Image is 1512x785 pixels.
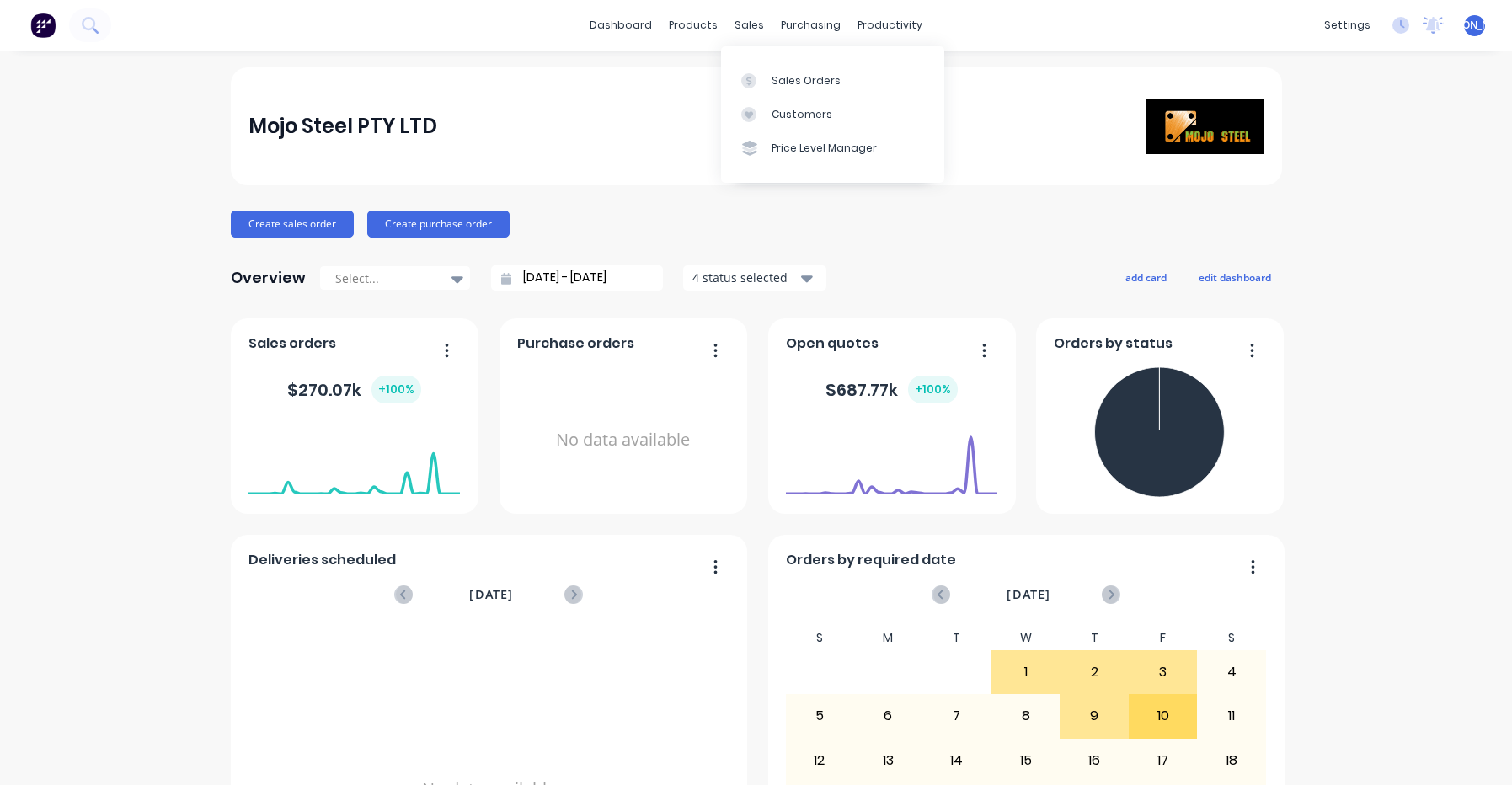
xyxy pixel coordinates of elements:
div: 8 [992,695,1060,737]
span: Orders by status [1054,334,1173,354]
div: 11 [1198,695,1265,737]
span: Open quotes [786,334,879,354]
span: [DATE] [469,585,513,604]
div: S [785,626,854,650]
button: add card [1114,266,1178,288]
div: T [1060,626,1129,650]
div: $ 687.77k [825,376,958,403]
div: 18 [1198,740,1265,782]
div: 16 [1061,740,1128,782]
a: dashboard [581,13,660,38]
div: Sales Orders [772,73,841,88]
span: Purchase orders [517,334,634,354]
span: Sales orders [248,334,336,354]
div: 12 [786,740,853,782]
div: 4 [1198,651,1265,693]
div: 2 [1061,651,1128,693]
div: purchasing [772,13,849,38]
a: Price Level Manager [721,131,944,165]
div: M [854,626,923,650]
div: + 100 % [371,376,421,403]
div: Price Level Manager [772,141,877,156]
div: T [922,626,991,650]
div: + 100 % [908,376,958,403]
img: Mojo Steel PTY LTD [1146,99,1264,154]
div: Overview [231,261,306,295]
div: 14 [923,740,991,782]
div: sales [726,13,772,38]
button: 4 status selected [683,265,826,291]
div: 1 [992,651,1060,693]
div: settings [1316,13,1379,38]
a: Customers [721,98,944,131]
div: No data available [517,360,729,520]
div: 10 [1130,695,1197,737]
div: 17 [1130,740,1197,782]
button: Create sales order [231,211,354,238]
div: 9 [1061,695,1128,737]
div: W [991,626,1061,650]
div: 5 [786,695,853,737]
div: Mojo Steel PTY LTD [248,109,437,143]
div: 7 [923,695,991,737]
div: S [1197,626,1266,650]
button: edit dashboard [1188,266,1282,288]
button: Create purchase order [367,211,510,238]
div: products [660,13,726,38]
div: 13 [855,740,922,782]
div: 3 [1130,651,1197,693]
div: 6 [855,695,922,737]
div: 15 [992,740,1060,782]
span: [DATE] [1007,585,1050,604]
div: F [1129,626,1198,650]
img: Factory [30,13,56,38]
div: 4 status selected [692,269,799,286]
div: productivity [849,13,931,38]
div: Customers [772,107,832,122]
a: Sales Orders [721,63,944,97]
div: $ 270.07k [287,376,421,403]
